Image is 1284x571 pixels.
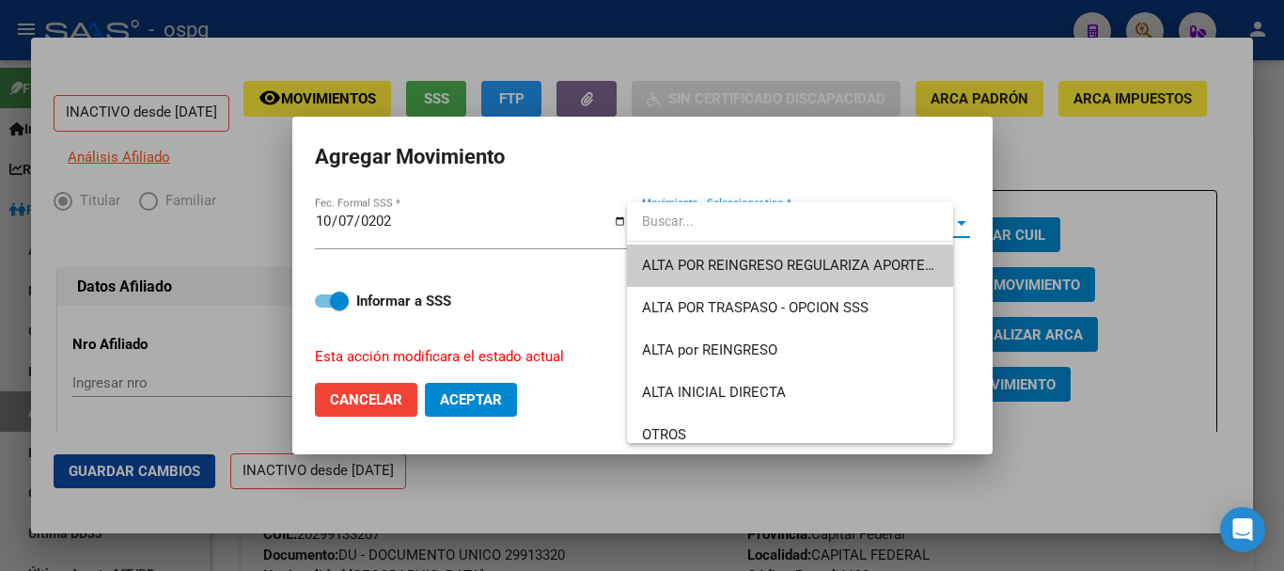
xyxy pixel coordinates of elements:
input: dropdown search [627,201,953,241]
div: Open Intercom Messenger [1220,507,1265,552]
span: ALTA INICIAL DIRECTA [642,384,786,401]
span: ALTA por REINGRESO [642,341,777,358]
span: ALTA POR TRASPASO - OPCION SSS [642,299,869,316]
span: ALTA POR REINGRESO REGULARIZA APORTES (AFIP) [642,257,976,274]
span: OTROS [642,426,686,443]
